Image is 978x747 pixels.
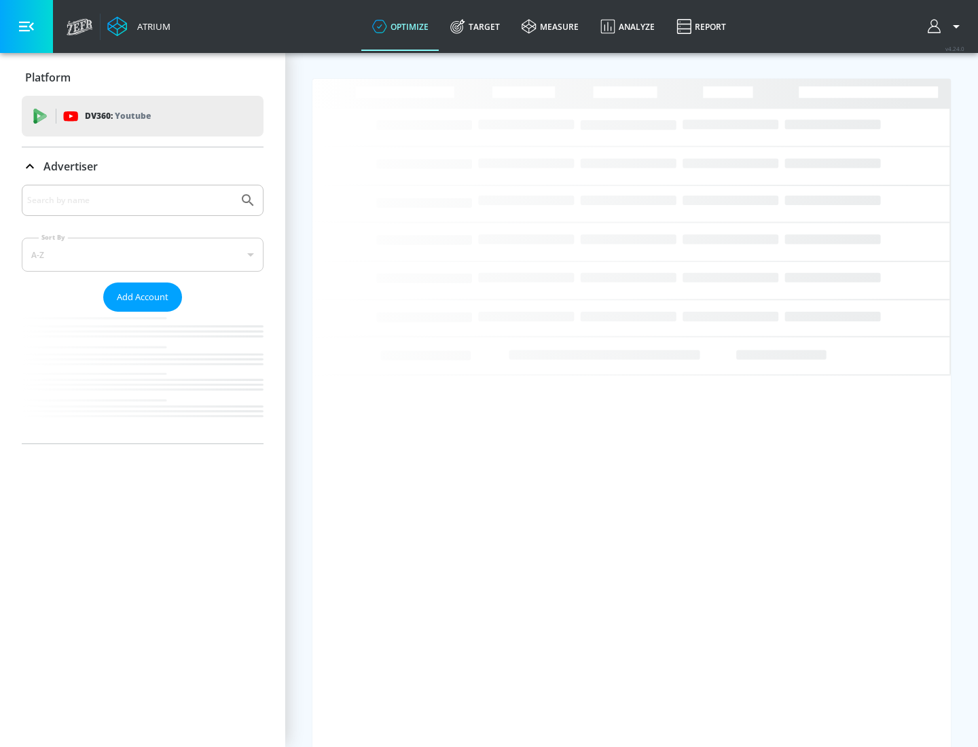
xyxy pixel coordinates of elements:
div: DV360: Youtube [22,96,264,136]
a: Target [439,2,511,51]
a: measure [511,2,590,51]
a: Report [666,2,737,51]
p: Advertiser [43,159,98,174]
button: Add Account [103,283,182,312]
label: Sort By [39,233,68,242]
div: Advertiser [22,185,264,443]
p: DV360: [85,109,151,124]
input: Search by name [27,192,233,209]
a: Atrium [107,16,170,37]
a: optimize [361,2,439,51]
nav: list of Advertiser [22,312,264,443]
div: Platform [22,58,264,96]
a: Analyze [590,2,666,51]
span: Add Account [117,289,168,305]
p: Platform [25,70,71,85]
div: Advertiser [22,147,264,185]
div: Atrium [132,20,170,33]
div: A-Z [22,238,264,272]
p: Youtube [115,109,151,123]
span: v 4.24.0 [945,45,964,52]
